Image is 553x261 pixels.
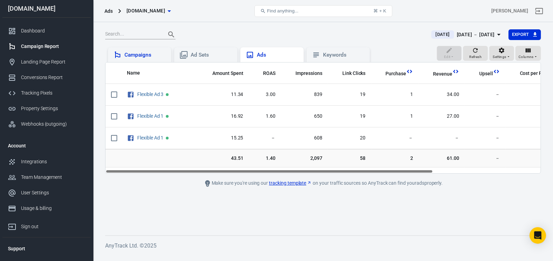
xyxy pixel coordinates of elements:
[286,155,322,162] span: 2,097
[286,135,322,142] span: 608
[493,54,506,60] span: Settings
[373,8,386,13] div: ⌘ + K
[127,7,165,15] span: samcart.com
[457,30,495,39] div: [DATE] － [DATE]
[203,91,243,98] span: 11.34
[2,6,91,12] div: [DOMAIN_NAME]
[137,113,163,119] a: Flexible Ad 1
[124,51,166,59] div: Campaigns
[21,43,85,50] div: Campaign Report
[342,69,366,77] span: The number of clicks on links within the ad that led to advertiser-specified destinations
[203,113,243,120] span: 16.92
[212,69,243,77] span: The estimated total amount of money you've spent on your campaign, ad set or ad during its schedule.
[21,105,85,112] div: Property Settings
[469,54,482,60] span: Refresh
[2,170,91,185] a: Team Management
[489,46,514,61] button: Settings
[254,91,276,98] span: 3.00
[166,115,169,118] span: Active
[21,74,85,81] div: Conversions Report
[531,3,547,19] a: Sign out
[127,90,134,99] svg: Facebook Ads
[493,68,500,75] svg: This column is calculated from AnyTrack real-time data
[286,91,322,98] span: 839
[2,154,91,170] a: Integrations
[21,205,85,212] div: Usage & billing
[479,70,493,77] span: Upsell
[519,54,534,60] span: Columns
[406,68,413,75] svg: This column is calculated from AnyTrack real-time data
[254,5,392,17] button: Find anything...⌘ + K
[463,46,488,61] button: Refresh
[333,69,366,77] span: The number of clicks on links within the ad that led to advertiser-specified destinations
[105,241,541,250] h6: AnyTrack Ltd. © 2025
[166,93,169,96] span: Active
[424,91,459,98] span: 34.00
[257,51,298,59] div: Ads
[21,158,85,165] div: Integrations
[127,70,140,77] span: Name
[21,120,85,128] div: Webhooks (outgoing)
[452,68,459,75] svg: This column is calculated from AnyTrack real-time data
[127,70,149,77] span: Name
[470,91,500,98] span: －
[470,70,493,77] span: Upsell
[286,69,322,77] span: The number of times your ads were on screen.
[191,51,232,59] div: Ad Sets
[2,101,91,116] a: Property Settings
[2,39,91,54] a: Campaign Report
[263,70,276,77] span: ROAS
[2,240,91,257] li: Support
[470,155,500,162] span: －
[424,135,459,142] span: －
[342,70,366,77] span: Link Clicks
[104,8,113,14] div: Ads
[426,29,508,40] button: [DATE][DATE] － [DATE]
[163,26,180,43] button: Search
[2,116,91,132] a: Webhooks (outgoing)
[127,134,134,142] svg: Facebook Ads
[21,89,85,97] div: Tracking Pixels
[295,70,322,77] span: Impressions
[333,91,366,98] span: 19
[269,180,312,187] a: tracking template
[137,92,164,97] span: Flexible Ad 3
[2,185,91,201] a: User Settings
[333,155,366,162] span: 58
[21,174,85,181] div: Team Management
[333,135,366,142] span: 20
[105,62,541,167] div: scrollable content
[386,70,406,77] span: Purchase
[433,71,452,78] span: Revenue
[137,135,163,141] a: Flexible Ad 1
[21,58,85,66] div: Landing Page Report
[377,91,413,98] span: 1
[254,113,276,120] span: 1.60
[424,70,452,78] span: Total revenue calculated by AnyTrack.
[470,113,500,120] span: －
[509,29,541,40] button: Export
[137,135,164,140] span: Flexible Ad 1
[105,30,160,39] input: Search...
[168,179,478,187] div: Make sure you're using our on your traffic sources so AnyTrack can find your ads properly.
[2,70,91,85] a: Conversions Report
[254,69,276,77] span: The total return on ad spend
[263,69,276,77] span: The total return on ad spend
[21,189,85,196] div: User Settings
[203,69,243,77] span: The estimated total amount of money you've spent on your campaign, ad set or ad during its schedule.
[203,155,243,162] span: 43.51
[254,155,276,162] span: 1.40
[515,46,541,61] button: Columns
[2,201,91,216] a: Usage & billing
[137,91,163,97] a: Flexible Ad 3
[286,113,322,120] span: 650
[377,135,413,142] span: －
[21,27,85,35] div: Dashboard
[377,70,406,77] span: Purchase
[137,114,164,118] span: Flexible Ad 1
[530,227,546,244] div: Open Intercom Messenger
[124,4,173,17] button: [DOMAIN_NAME]
[2,216,91,234] a: Sign out
[2,85,91,101] a: Tracking Pixels
[433,31,452,38] span: [DATE]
